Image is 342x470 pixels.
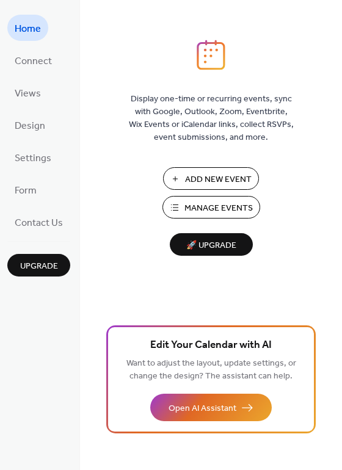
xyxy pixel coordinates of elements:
[162,196,260,219] button: Manage Events
[150,394,272,421] button: Open AI Assistant
[15,214,63,233] span: Contact Us
[126,355,296,385] span: Want to adjust the layout, update settings, or change the design? The assistant can help.
[170,233,253,256] button: 🚀 Upgrade
[150,337,272,354] span: Edit Your Calendar with AI
[15,84,41,103] span: Views
[197,40,225,70] img: logo_icon.svg
[7,144,59,170] a: Settings
[129,93,294,144] span: Display one-time or recurring events, sync with Google, Outlook, Zoom, Eventbrite, Wix Events or ...
[15,181,37,200] span: Form
[177,237,246,254] span: 🚀 Upgrade
[7,254,70,277] button: Upgrade
[7,47,59,73] a: Connect
[7,176,44,203] a: Form
[15,20,41,38] span: Home
[7,15,48,41] a: Home
[185,173,252,186] span: Add New Event
[7,79,48,106] a: Views
[15,52,52,71] span: Connect
[15,117,45,136] span: Design
[7,209,70,235] a: Contact Us
[7,112,53,138] a: Design
[20,260,58,273] span: Upgrade
[163,167,259,190] button: Add New Event
[169,402,236,415] span: Open AI Assistant
[184,202,253,215] span: Manage Events
[15,149,51,168] span: Settings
